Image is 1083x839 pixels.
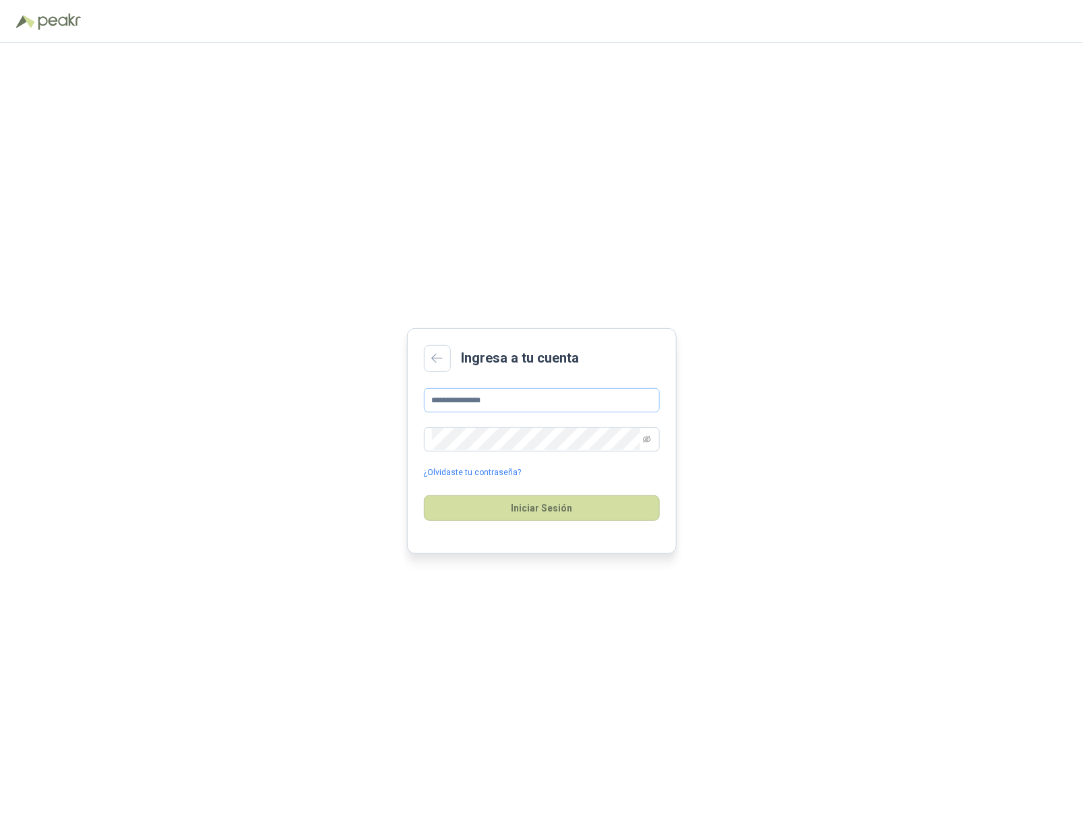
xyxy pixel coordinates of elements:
[16,15,35,28] img: Logo
[462,348,580,369] h2: Ingresa a tu cuenta
[643,435,651,443] span: eye-invisible
[424,466,522,479] a: ¿Olvidaste tu contraseña?
[38,13,81,30] img: Peakr
[424,495,660,521] button: Iniciar Sesión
